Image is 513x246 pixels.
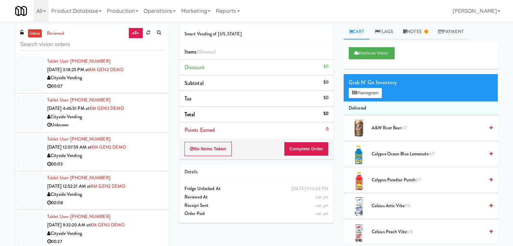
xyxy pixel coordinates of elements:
span: Total [184,111,195,118]
ng-pluralize: items [202,48,214,56]
a: Tablet User· [PHONE_NUMBER] [47,136,110,142]
div: Fridge Unlocked At [184,185,329,193]
div: Receipt Sent [184,202,329,210]
div: Cityside Vending [47,190,164,199]
span: Celsius Artic Vibe [372,202,484,210]
input: Search vision orders [20,38,164,51]
a: KM GEN2 DEMO [91,144,126,150]
a: Cart [344,24,370,39]
span: · [PHONE_NUMBER] [68,175,110,181]
a: reviewed [45,29,66,38]
span: · [PHONE_NUMBER] [68,97,110,103]
div: $0 [323,62,329,71]
div: Calypso Ocean Blue Lemonade4/7 [369,150,493,158]
a: KM GEN2 DEMO [90,222,125,228]
a: KM GEN2 DEMO [89,105,124,112]
span: · [PHONE_NUMBER] [68,136,110,142]
span: Subtotal [184,79,204,87]
span: [DATE] 12:52:21 AM at [47,183,91,189]
span: not yet [315,194,329,200]
h5: Smart Vending of [US_STATE] [184,32,329,37]
button: No Items Taken [184,142,232,156]
div: Calypso Paradise Punch6/7 [369,176,493,184]
div: $0 [323,94,329,102]
span: 7/6 [405,203,410,209]
span: Items [184,48,216,56]
span: 6/7 [416,177,421,183]
button: Retrieve Video [349,47,395,59]
span: [DATE] 3:18:25 PM at [47,66,89,73]
a: Flags [370,24,398,39]
span: A&W Root Beer [372,124,484,132]
span: · [PHONE_NUMBER] [68,213,110,220]
div: Cityside Vending [47,152,164,160]
div: 00:03 [47,160,164,168]
span: Calypso Ocean Blue Lemonade [372,150,484,158]
span: [DATE] 9:32:20 AM at [47,222,90,228]
div: 0 [326,125,329,133]
span: [DATE] 4:46:51 PM at [47,105,89,112]
span: Calypso Paradise Punch [372,176,484,184]
div: 00:07 [47,82,164,91]
li: Tablet User· [PHONE_NUMBER][DATE] 12:52:21 AM atKM GEN2 DEMOCityside Vending00:08 [15,171,169,210]
a: Tablet User· [PHONE_NUMBER] [47,58,110,64]
div: Reviewed At [184,193,329,202]
div: Unknown [47,121,164,129]
span: 4/7 [429,151,435,157]
div: Cityside Vending [47,229,164,238]
div: Celsius Peach Vibe6/6 [369,228,493,236]
div: Celsius Artic Vibe7/6 [369,202,493,210]
button: Planogram [349,88,382,98]
div: Cityside Vending [47,74,164,82]
a: Tablet User· [PHONE_NUMBER] [47,175,110,181]
span: Tax [184,95,192,102]
a: inbox [28,29,42,38]
a: KM GEN2 DEMO [89,66,124,73]
div: [DATE] 9:14:54 PM [291,185,329,193]
span: Celsius Peach Vibe [372,228,484,236]
a: Tablet User· [PHONE_NUMBER] [47,213,110,220]
li: Tablet User· [PHONE_NUMBER][DATE] 4:46:51 PM atKM GEN2 DEMOCityside VendingUnknown [15,93,169,132]
span: Discount [184,63,205,71]
div: 00:08 [47,199,164,207]
a: Payment [433,24,469,39]
div: A&W Root Beer6/7 [369,124,493,132]
img: Micromart [15,5,27,17]
span: 6/6 [407,228,413,235]
span: Points Earned [184,126,215,134]
span: not yet [315,202,329,209]
div: Details [184,168,329,176]
div: Grab N' Go Inventory [349,78,493,88]
div: Cityside Vending [47,113,164,121]
li: Tablet User· [PHONE_NUMBER][DATE] 3:18:25 PM atKM GEN2 DEMOCityside Vending00:07 [15,55,169,93]
span: not yet [315,210,329,217]
div: Order Paid [184,210,329,218]
a: Tablet User· [PHONE_NUMBER] [47,97,110,103]
span: 6/7 [401,125,407,131]
a: Notes [398,24,433,39]
div: $0 [323,110,329,118]
a: KM GEN2 DEMO [91,183,125,189]
div: $0 [323,78,329,87]
li: Tablet User· [PHONE_NUMBER][DATE] 12:07:59 AM atKM GEN2 DEMOCityside Vending00:03 [15,132,169,171]
li: Delivered [344,101,498,116]
span: [DATE] 12:07:59 AM at [47,144,91,150]
div: 00:27 [47,238,164,246]
a: all [129,28,143,38]
span: (0 ) [197,48,216,56]
button: Complete Order [284,142,329,156]
span: · [PHONE_NUMBER] [68,58,110,64]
